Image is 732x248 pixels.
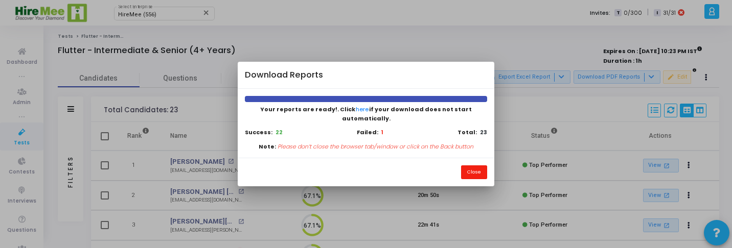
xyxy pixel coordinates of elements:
[457,128,477,136] b: Total:
[245,128,272,136] b: Success:
[355,105,369,114] button: here
[260,105,472,122] span: Your reports are ready!. Click if your download does not start automatically.
[278,142,473,151] p: Please don’t close the browser tab/window or click on the Back button
[381,128,383,137] b: 1
[461,165,487,179] button: Close
[276,128,283,136] b: 22
[259,142,276,151] b: Note:
[245,69,323,82] h4: Download Reports
[357,128,378,137] b: Failed:
[480,128,487,136] b: 23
